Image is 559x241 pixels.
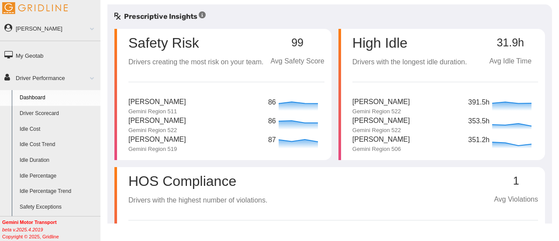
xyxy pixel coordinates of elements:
p: [PERSON_NAME] [352,115,410,126]
a: Safety Exception Trend [16,215,100,231]
p: Gemini Region 519 [128,145,186,153]
p: 99 [270,37,324,49]
p: Gemini Region 522 [128,126,186,134]
p: Gemini Region 511 [128,108,186,115]
p: Avg Idle Time [483,56,538,67]
p: Drivers with the highest number of violations. [128,195,267,206]
p: Safety Risk [128,36,199,50]
p: Drivers with the longest idle duration. [352,57,467,68]
p: Gemini Region 522 [352,108,410,115]
a: Idle Percentage Trend [16,184,100,199]
p: Avg Violations [494,194,538,205]
a: Idle Duration [16,153,100,168]
p: Drivers creating the most risk on your team. [128,57,263,68]
p: Avg Safety Score [270,56,324,67]
p: 31.9h [483,37,538,49]
b: Gemini Motor Transport [2,220,57,225]
a: Dashboard [16,90,100,106]
p: 86 [268,97,276,108]
p: 391.5h [468,97,490,108]
p: 86 [268,116,276,127]
a: Idle Cost Trend [16,137,100,153]
img: Gridline [2,2,68,14]
p: Gemini Region 522 [352,126,410,134]
h5: Prescriptive Insights [114,11,206,22]
a: Safety Exceptions [16,199,100,215]
p: [PERSON_NAME] [128,97,186,108]
p: High Idle [352,36,467,50]
p: [PERSON_NAME] [128,134,186,145]
p: [PERSON_NAME] [352,97,410,108]
p: HOS Compliance [128,174,267,188]
a: Idle Cost [16,122,100,137]
div: Copyright © 2025, Gridline [2,219,100,240]
p: 351.2h [468,135,490,146]
p: Gemini Region 506 [352,145,410,153]
a: Driver Scorecard [16,106,100,122]
p: 87 [268,135,276,146]
p: [PERSON_NAME] [128,115,186,126]
p: 1 [494,175,538,187]
p: 353.5h [468,116,490,127]
i: beta v.2025.4.2019 [2,227,43,232]
p: [PERSON_NAME] [352,134,410,145]
a: Idle Percentage [16,168,100,184]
